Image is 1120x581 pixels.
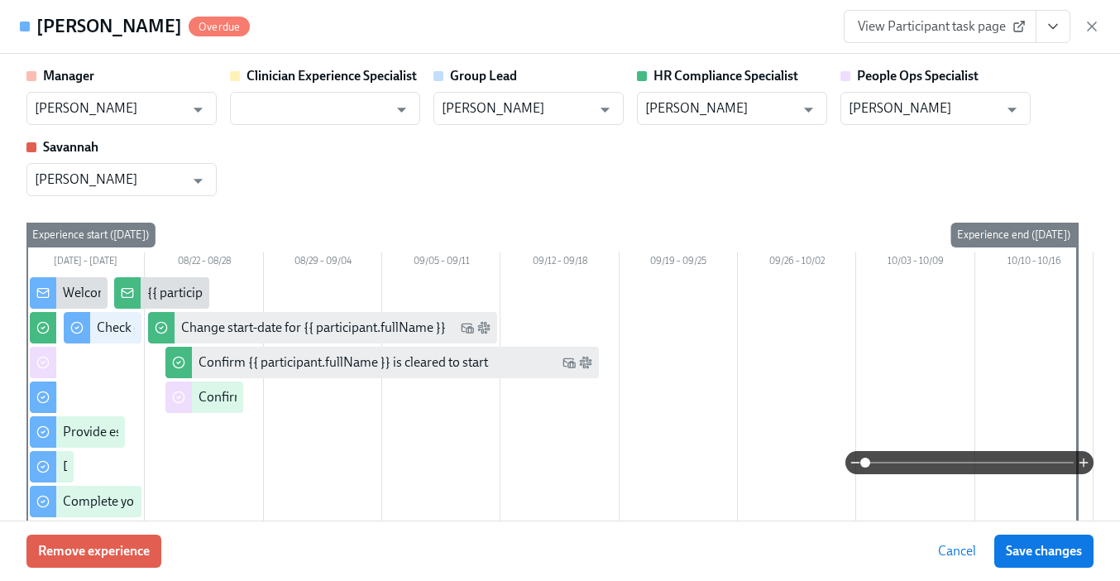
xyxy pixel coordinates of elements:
[264,252,382,274] div: 08/29 – 09/04
[63,423,321,441] div: Provide essential professional documentation
[738,252,856,274] div: 09/26 – 10/02
[796,97,821,122] button: Open
[994,535,1094,568] button: Save changes
[185,168,211,194] button: Open
[844,10,1036,43] a: View Participant task page
[63,492,234,511] div: Complete your drug screening
[147,284,485,302] div: {{ participant.fullName }} has filled out the onboarding form
[43,139,98,155] strong: Savannah
[382,252,500,274] div: 09/05 – 09/11
[592,97,618,122] button: Open
[1036,10,1070,43] button: View task page
[857,68,979,84] strong: People Ops Specialist
[199,353,488,372] div: Confirm {{ participant.fullName }} is cleared to start
[246,68,417,84] strong: Clinician Experience Specialist
[36,14,182,39] h4: [PERSON_NAME]
[97,319,334,337] div: Check out our recommended laptop specs
[950,223,1077,247] div: Experience end ([DATE])
[562,356,576,369] svg: Work Email
[43,68,94,84] strong: Manager
[579,356,592,369] svg: Slack
[999,97,1025,122] button: Open
[185,97,211,122] button: Open
[145,252,263,274] div: 08/22 – 08/28
[26,535,161,568] button: Remove experience
[26,223,156,247] div: Experience start ([DATE])
[858,18,1022,35] span: View Participant task page
[389,97,414,122] button: Open
[38,543,150,559] span: Remove experience
[450,68,517,84] strong: Group Lead
[1006,543,1082,559] span: Save changes
[926,535,988,568] button: Cancel
[461,321,474,334] svg: Work Email
[477,321,491,334] svg: Slack
[189,21,250,33] span: Overdue
[500,252,619,274] div: 09/12 – 09/18
[975,252,1094,274] div: 10/10 – 10/16
[938,543,976,559] span: Cancel
[26,252,145,274] div: [DATE] – [DATE]
[856,252,974,274] div: 10/03 – 10/09
[63,284,374,302] div: Welcome from the Charlie Health Compliance Team 👋
[181,319,446,337] div: Change start-date for {{ participant.fullName }}
[653,68,798,84] strong: HR Compliance Specialist
[199,388,373,406] div: Confirm cleared by People Ops
[620,252,738,274] div: 09/19 – 09/25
